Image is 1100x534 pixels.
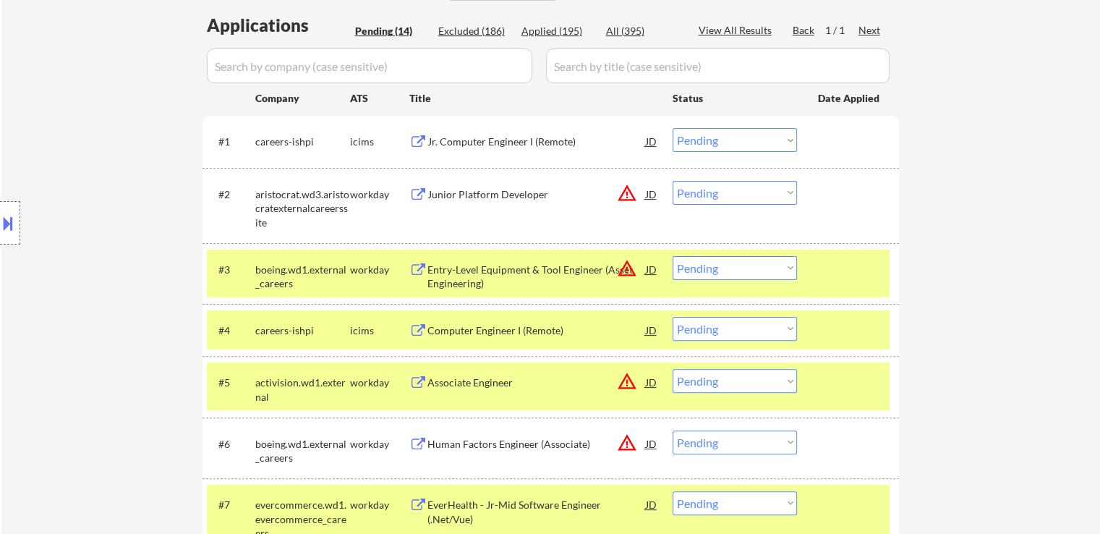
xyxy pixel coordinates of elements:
div: activision.wd1.external [255,376,350,404]
div: icims [350,135,409,149]
div: All (395) [606,24,678,38]
div: #5 [218,376,244,390]
div: JD [644,181,659,207]
div: Applications [207,17,350,34]
button: warning_amber [617,183,637,203]
div: EverHealth - Jr-Mid Software Engineer (.Net/Vue) [427,498,646,526]
div: JD [644,369,659,395]
div: 1 / 1 [825,23,858,38]
button: warning_amber [617,258,637,279]
div: Date Applied [818,91,882,106]
div: Junior Platform Developer [427,187,646,202]
div: workday [350,376,409,390]
div: workday [350,437,409,452]
div: JD [644,256,659,282]
div: Human Factors Engineer (Associate) [427,437,646,452]
div: #6 [218,437,244,452]
input: Search by company (case sensitive) [207,48,532,83]
div: JD [644,128,659,154]
div: careers-ishpi [255,323,350,338]
div: workday [350,263,409,277]
div: Company [255,91,350,106]
div: #7 [218,498,244,512]
div: workday [350,187,409,202]
div: View All Results [699,23,776,38]
div: Excluded (186) [438,24,511,38]
div: Status [673,85,797,111]
div: ATS [350,91,409,106]
div: Back [793,23,816,38]
div: icims [350,323,409,338]
div: Title [409,91,659,106]
div: JD [644,431,659,457]
div: boeing.wd1.external_careers [255,437,350,465]
div: workday [350,498,409,512]
div: JD [644,317,659,343]
div: Computer Engineer I (Remote) [427,323,646,338]
div: Jr. Computer Engineer I (Remote) [427,135,646,149]
div: Pending (14) [355,24,427,38]
div: Associate Engineer [427,376,646,390]
div: Applied (195) [521,24,594,38]
button: warning_amber [617,371,637,391]
div: aristocrat.wd3.aristocratexternalcareerssite [255,187,350,230]
input: Search by title (case sensitive) [546,48,890,83]
div: boeing.wd1.external_careers [255,263,350,291]
div: JD [644,491,659,517]
div: careers-ishpi [255,135,350,149]
div: Entry-Level Equipment & Tool Engineer (Asset Engineering) [427,263,646,291]
button: warning_amber [617,433,637,453]
div: Next [858,23,882,38]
